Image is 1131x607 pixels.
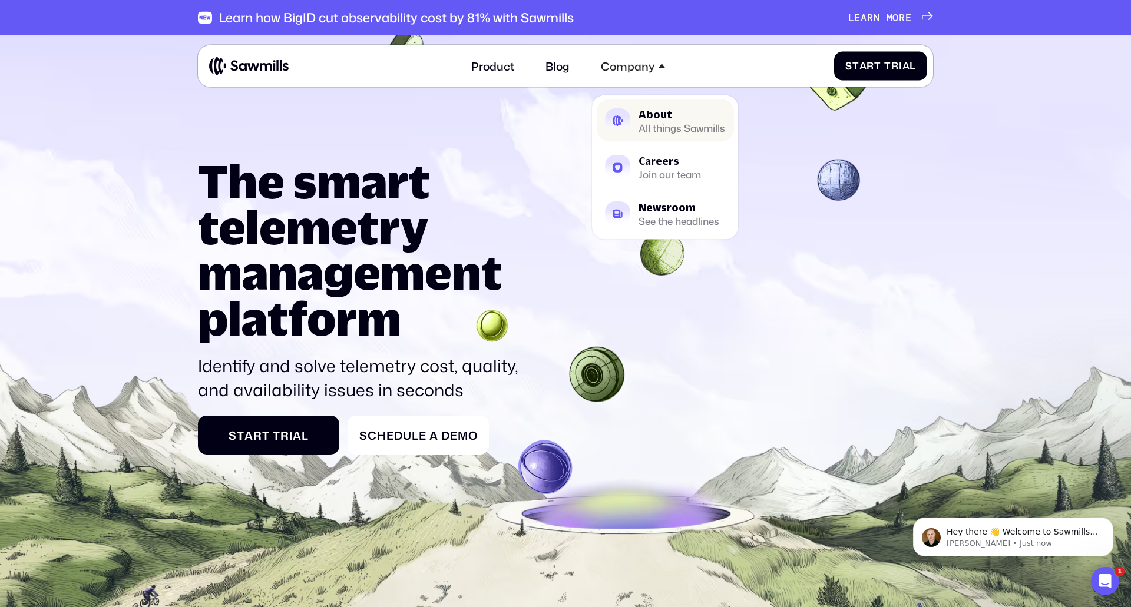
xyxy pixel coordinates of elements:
[386,429,394,442] span: e
[302,429,309,442] span: l
[867,12,874,24] span: r
[244,429,253,442] span: a
[1091,567,1119,595] iframe: Intercom live chat
[219,10,574,25] div: Learn how BigID cut observability cost by 81% with Sawmills
[899,60,902,72] span: i
[639,124,725,132] div: All things Sawmills
[463,51,523,81] a: Product
[1115,567,1125,576] span: 1
[429,429,438,442] span: a
[854,12,861,24] span: e
[198,354,526,402] p: Identify and solve telemetry cost, quality, and availability issues in seconds
[899,12,905,24] span: r
[419,429,426,442] span: e
[280,429,289,442] span: r
[848,12,933,24] a: Learnmore
[450,429,458,442] span: e
[845,60,852,72] span: S
[537,51,578,81] a: Blog
[867,60,874,72] span: r
[639,155,701,165] div: Careers
[887,12,893,24] span: m
[639,109,725,119] div: About
[458,429,468,442] span: m
[377,429,386,442] span: h
[592,81,738,240] nav: Company
[597,146,734,188] a: CareersJoin our team
[412,429,419,442] span: l
[198,158,526,341] h1: The smart telemetry management platform
[859,60,867,72] span: a
[639,202,719,212] div: Newsroom
[852,60,859,72] span: t
[639,217,719,225] div: See the headlines
[902,60,910,72] span: a
[639,170,701,179] div: Join our team
[468,429,478,442] span: o
[601,59,654,72] div: Company
[262,429,270,442] span: t
[874,60,881,72] span: t
[368,429,377,442] span: c
[229,429,237,442] span: S
[198,416,339,455] a: StartTrial
[892,12,899,24] span: o
[891,60,899,72] span: r
[910,60,916,72] span: l
[359,429,368,442] span: S
[441,429,450,442] span: D
[273,429,280,442] span: T
[289,429,293,442] span: i
[848,12,855,24] span: L
[597,193,734,235] a: NewsroomSee the headlines
[394,429,403,442] span: d
[874,12,880,24] span: n
[403,429,412,442] span: u
[293,429,302,442] span: a
[237,429,244,442] span: t
[348,416,489,455] a: ScheduleaDemo
[905,12,912,24] span: e
[884,60,891,72] span: T
[253,429,262,442] span: r
[834,51,928,80] a: StartTrial
[597,99,734,142] a: AboutAll things Sawmills
[895,493,1131,575] iframe: Intercom notifications message
[861,12,867,24] span: a
[592,51,673,81] div: Company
